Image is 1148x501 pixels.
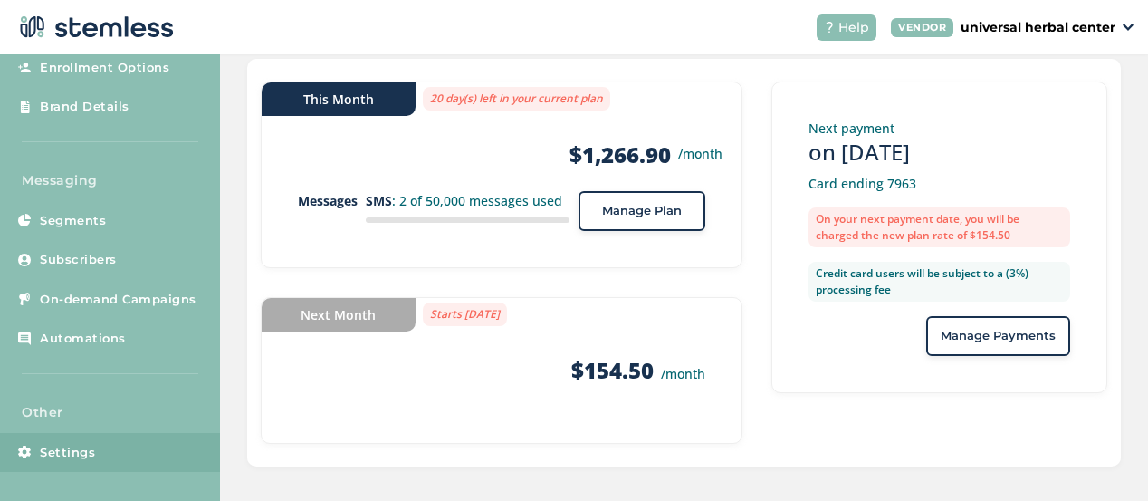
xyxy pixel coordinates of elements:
[1123,24,1134,31] img: icon_down-arrow-small-66adaf34.svg
[40,444,95,462] span: Settings
[40,59,169,77] span: Enrollment Options
[808,174,1070,193] p: Card ending 7963
[891,18,953,37] div: VENDOR
[808,262,1070,302] label: Credit card users will be subject to a (3%) processing fee
[661,365,705,382] small: /month
[1057,414,1148,501] iframe: Chat Widget
[262,82,416,116] div: This Month
[366,191,569,210] p: : 2 of 50,000 messages used
[366,192,392,209] strong: SMS
[678,144,722,163] small: /month
[14,9,174,45] img: logo-dark-0685b13c.svg
[961,18,1115,37] p: universal herbal center
[423,87,610,111] label: 20 day(s) left in your current plan
[941,327,1056,345] span: Manage Payments
[40,98,129,116] span: Brand Details
[571,355,654,385] strong: $154.50
[808,207,1070,247] label: On your next payment date, you will be charged the new plan rate of $154.50
[40,212,106,230] span: Segments
[838,18,869,37] span: Help
[808,119,1070,138] p: Next payment
[926,316,1070,356] button: Manage Payments
[298,191,366,210] p: Messages
[262,298,416,332] div: Next Month
[602,202,682,220] span: Manage Plan
[423,303,507,326] label: Starts [DATE]
[824,22,835,33] img: icon-help-white-03924b79.svg
[579,191,705,231] button: Manage Plan
[40,251,117,269] span: Subscribers
[40,330,126,348] span: Automations
[808,138,1070,167] h3: on [DATE]
[40,291,196,309] span: On-demand Campaigns
[569,140,671,169] strong: $1,266.90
